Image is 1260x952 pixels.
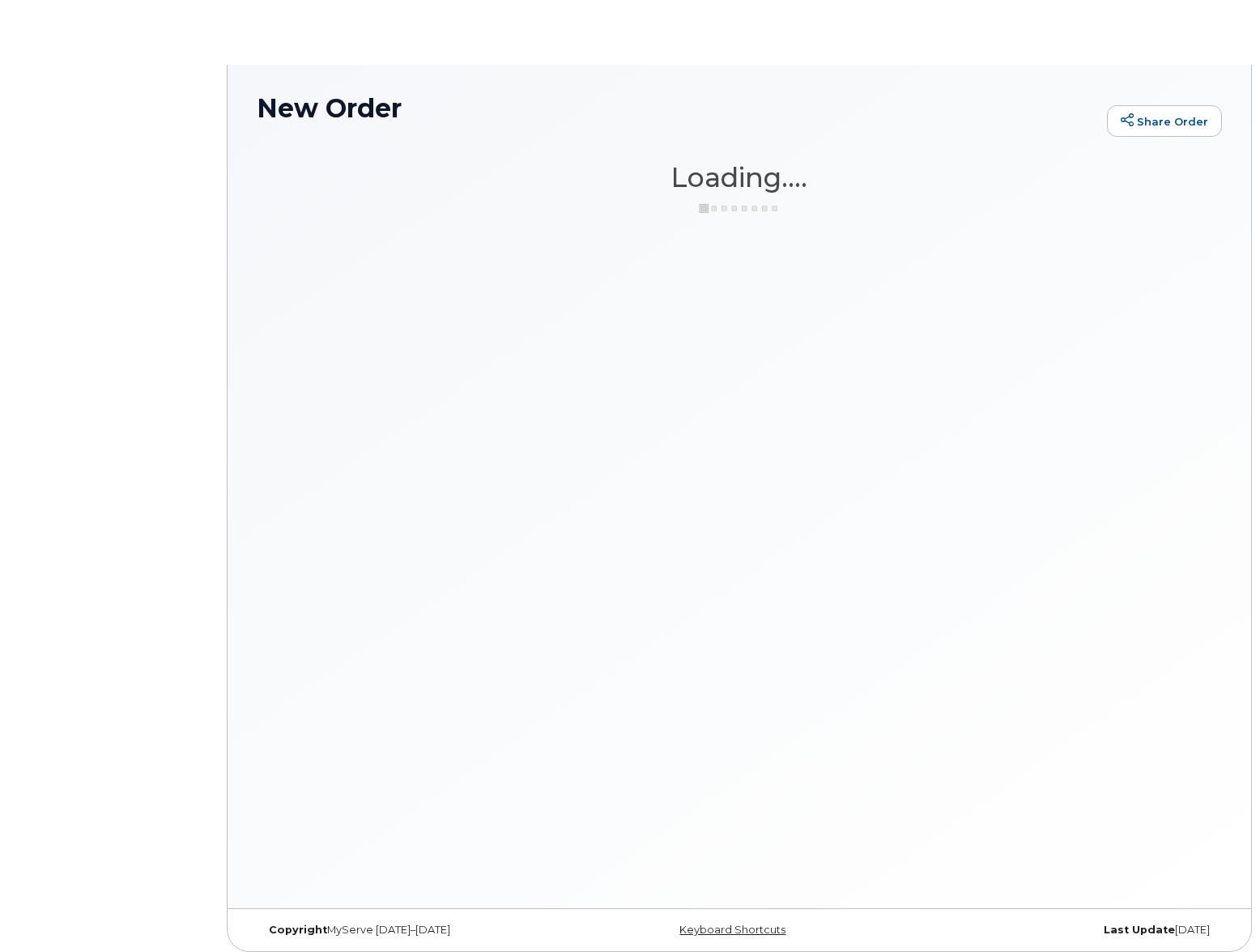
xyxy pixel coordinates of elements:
[257,163,1222,192] h1: Loading....
[257,924,578,937] div: MyServe [DATE]–[DATE]
[1104,924,1175,936] strong: Last Update
[257,94,1099,122] h1: New Order
[900,924,1222,937] div: [DATE]
[699,202,780,215] img: ajax-loader-3a6953c30dc77f0bf724df975f13086db4f4c1262e45940f03d1251963f1bf2e.gif
[679,924,785,936] a: Keyboard Shortcuts
[1107,105,1222,138] a: Share Order
[269,924,327,936] strong: Copyright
